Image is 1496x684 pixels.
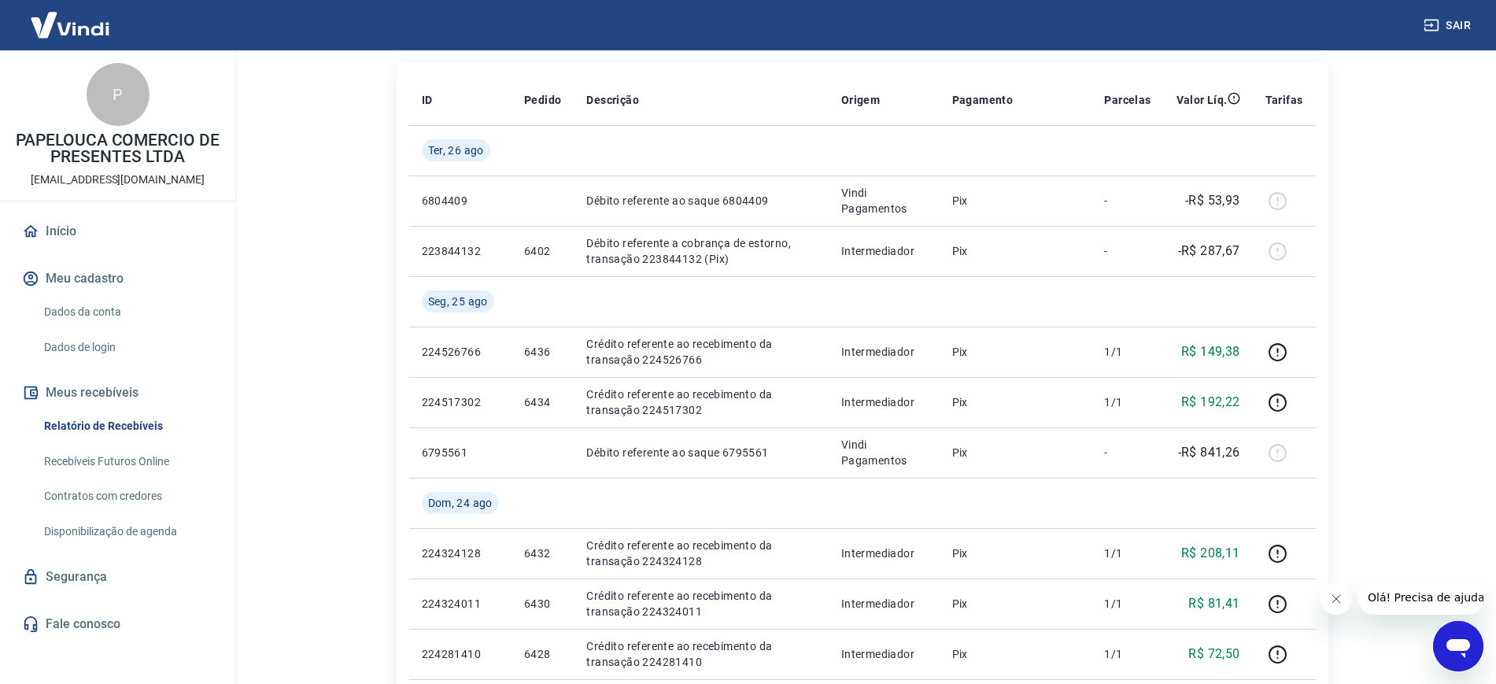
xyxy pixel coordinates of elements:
button: Meu cadastro [19,261,216,296]
p: - [1104,243,1151,259]
p: - [1104,193,1151,209]
p: Débito referente ao saque 6804409 [586,193,815,209]
p: PAPELOUCA COMERCIO DE PRESENTES LTDA [13,132,223,165]
p: 1/1 [1104,394,1151,410]
p: 1/1 [1104,344,1151,360]
iframe: Mensagem da empresa [1358,580,1483,615]
p: 1/1 [1104,646,1151,662]
p: - [1104,445,1151,460]
a: Disponibilização de agenda [38,516,216,548]
a: Relatório de Recebíveis [38,410,216,442]
p: Pix [952,344,1080,360]
a: Contratos com credores [38,480,216,512]
p: Parcelas [1104,92,1151,108]
p: 6434 [524,394,561,410]
a: Início [19,214,216,249]
p: ID [422,92,433,108]
p: Débito referente a cobrança de estorno, transação 223844132 (Pix) [586,235,815,267]
p: R$ 208,11 [1181,544,1240,563]
p: Intermediador [841,344,927,360]
iframe: Fechar mensagem [1321,583,1352,615]
p: Pix [952,596,1080,612]
p: 1/1 [1104,596,1151,612]
p: Pix [952,193,1080,209]
p: Pedido [524,92,561,108]
p: 224281410 [422,646,499,662]
p: 6795561 [422,445,499,460]
p: Vindi Pagamentos [841,185,927,216]
p: Débito referente ao saque 6795561 [586,445,815,460]
p: 223844132 [422,243,499,259]
p: 224324011 [422,596,499,612]
iframe: Botão para abrir a janela de mensagens [1433,621,1483,671]
p: Valor Líq. [1176,92,1228,108]
p: Pix [952,243,1080,259]
button: Meus recebíveis [19,375,216,410]
p: -R$ 287,67 [1178,242,1240,261]
a: Fale conosco [19,607,216,641]
p: [EMAIL_ADDRESS][DOMAIN_NAME] [31,172,205,188]
p: R$ 149,38 [1181,342,1240,361]
p: R$ 192,22 [1181,393,1240,412]
p: Pagamento [952,92,1014,108]
p: Crédito referente ao recebimento da transação 224324128 [586,538,815,569]
p: 6432 [524,545,561,561]
a: Recebíveis Futuros Online [38,446,216,478]
p: R$ 81,41 [1188,594,1239,613]
p: -R$ 53,93 [1185,191,1240,210]
p: Crédito referente ao recebimento da transação 224324011 [586,588,815,619]
span: Dom, 24 ago [428,495,493,511]
p: -R$ 841,26 [1178,443,1240,462]
p: 6428 [524,646,561,662]
img: Vindi [19,1,121,49]
p: Pix [952,646,1080,662]
a: Dados de login [38,331,216,364]
p: 6402 [524,243,561,259]
p: Pix [952,445,1080,460]
p: Intermediador [841,394,927,410]
button: Sair [1420,11,1477,40]
p: Crédito referente ao recebimento da transação 224281410 [586,638,815,670]
div: P [87,63,150,126]
p: Tarifas [1265,92,1303,108]
p: Intermediador [841,596,927,612]
a: Dados da conta [38,296,216,328]
p: Pix [952,394,1080,410]
p: 1/1 [1104,545,1151,561]
p: Crédito referente ao recebimento da transação 224517302 [586,386,815,418]
p: Descrição [586,92,639,108]
p: 6804409 [422,193,499,209]
p: Intermediador [841,646,927,662]
p: Vindi Pagamentos [841,437,927,468]
p: 224324128 [422,545,499,561]
p: R$ 72,50 [1188,645,1239,664]
span: Ter, 26 ago [428,142,484,158]
p: 224517302 [422,394,499,410]
span: Seg, 25 ago [428,294,488,309]
p: Pix [952,545,1080,561]
a: Segurança [19,560,216,594]
p: Origem [841,92,880,108]
p: Intermediador [841,243,927,259]
p: 6436 [524,344,561,360]
span: Olá! Precisa de ajuda? [9,11,132,24]
p: Crédito referente ao recebimento da transação 224526766 [586,336,815,368]
p: 224526766 [422,344,499,360]
p: Intermediador [841,545,927,561]
p: 6430 [524,596,561,612]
